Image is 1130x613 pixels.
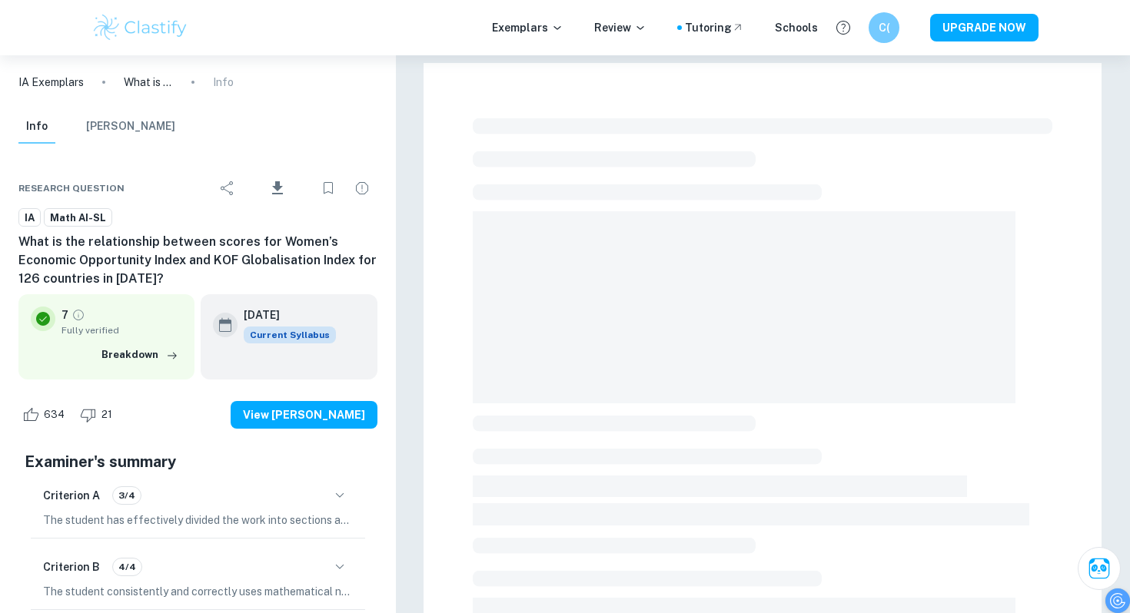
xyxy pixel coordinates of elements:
[869,12,899,43] button: C(
[45,210,111,226] span: Math AI-SL
[775,19,818,36] a: Schools
[18,403,73,427] div: Like
[93,407,121,422] span: 21
[231,401,377,429] button: View [PERSON_NAME]
[313,173,344,204] div: Bookmark
[35,407,73,422] span: 634
[492,19,563,36] p: Exemplars
[347,173,377,204] div: Report issue
[19,210,40,226] span: IA
[124,74,173,91] p: What is the relationship between scores for Women’s Economic Opportunity Index and KOF Globalisat...
[113,560,141,574] span: 4/4
[876,19,893,36] h6: C(
[113,489,141,502] span: 3/4
[43,512,353,529] p: The student has effectively divided the work into sections and further subdivided the body to ind...
[61,323,182,337] span: Fully verified
[18,208,41,227] a: IA
[71,308,85,322] a: Grade fully verified
[244,306,324,323] h6: [DATE]
[246,168,310,208] div: Download
[594,19,646,36] p: Review
[25,450,371,473] h5: Examiner's summary
[213,74,234,91] p: Info
[43,558,100,575] h6: Criterion B
[685,19,744,36] a: Tutoring
[76,403,121,427] div: Dislike
[44,208,112,227] a: Math AI-SL
[18,74,84,91] a: IA Exemplars
[43,583,353,600] p: The student consistently and correctly uses mathematical notation, symbols, and terminology. Key ...
[43,487,100,504] h6: Criterion A
[61,306,68,323] p: 7
[1078,547,1121,590] button: Ask Clai
[18,110,55,144] button: Info
[212,173,243,204] div: Share
[930,14,1039,41] button: UPGRADE NOW
[91,12,189,43] img: Clastify logo
[18,181,125,195] span: Research question
[86,110,175,144] button: [PERSON_NAME]
[830,15,856,41] button: Help and Feedback
[244,326,336,343] div: This exemplar is based on the current syllabus. Feel free to refer to it for inspiration/ideas wh...
[18,233,377,288] h6: What is the relationship between scores for Women’s Economic Opportunity Index and KOF Globalisat...
[244,326,336,343] span: Current Syllabus
[98,343,182,366] button: Breakdown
